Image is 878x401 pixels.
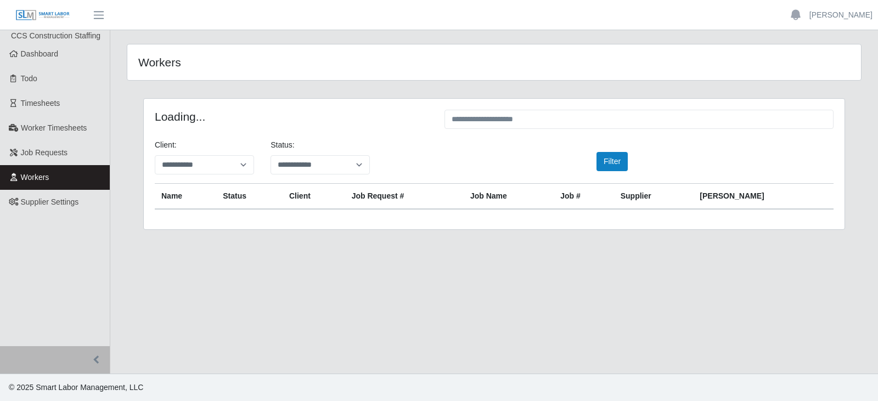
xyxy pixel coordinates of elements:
[21,123,87,132] span: Worker Timesheets
[464,184,554,210] th: Job Name
[21,148,68,157] span: Job Requests
[283,184,345,210] th: Client
[21,173,49,182] span: Workers
[21,74,37,83] span: Todo
[9,383,143,392] span: © 2025 Smart Labor Management, LLC
[693,184,834,210] th: [PERSON_NAME]
[21,49,59,58] span: Dashboard
[15,9,70,21] img: SLM Logo
[271,139,295,151] label: Status:
[138,55,425,69] h4: Workers
[345,184,464,210] th: Job Request #
[21,99,60,108] span: Timesheets
[554,184,614,210] th: Job #
[155,110,428,123] h4: Loading...
[155,139,177,151] label: Client:
[596,152,628,171] button: Filter
[809,9,873,21] a: [PERSON_NAME]
[614,184,694,210] th: Supplier
[21,197,79,206] span: Supplier Settings
[216,184,283,210] th: Status
[11,31,100,40] span: CCS Construction Staffing
[155,184,216,210] th: Name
